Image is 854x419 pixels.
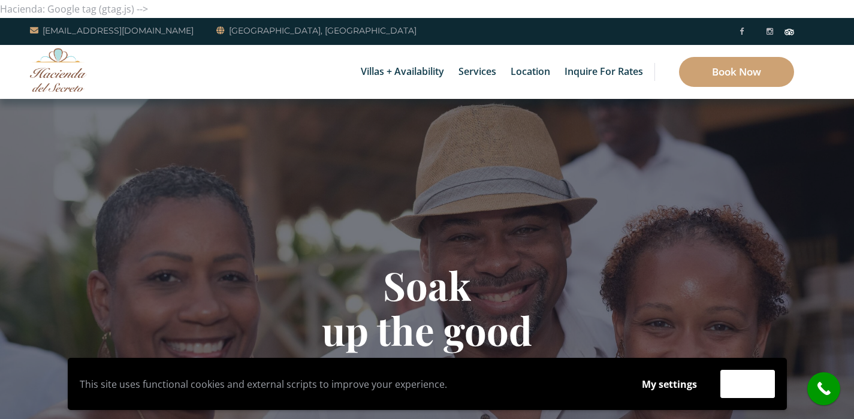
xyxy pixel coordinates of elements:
[30,23,194,38] a: [EMAIL_ADDRESS][DOMAIN_NAME]
[810,375,837,402] i: call
[452,45,502,99] a: Services
[216,23,417,38] a: [GEOGRAPHIC_DATA], [GEOGRAPHIC_DATA]
[679,57,794,87] a: Book Now
[720,370,775,398] button: Accept
[807,372,840,405] a: call
[30,48,87,92] img: Awesome Logo
[355,45,450,99] a: Villas + Availability
[80,375,618,393] p: This site uses functional cookies and external scripts to improve your experience.
[630,370,708,398] button: My settings
[505,45,556,99] a: Location
[559,45,649,99] a: Inquire for Rates
[784,29,794,35] img: Tripadvisor_logomark.svg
